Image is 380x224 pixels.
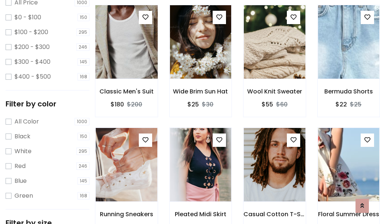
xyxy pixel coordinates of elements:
label: $200 - $300 [14,43,50,52]
span: 145 [78,58,89,66]
span: 145 [78,177,89,185]
label: $100 - $200 [14,28,48,37]
span: 168 [78,192,89,200]
span: 246 [76,162,89,170]
h6: Floral Summer Dress [318,211,380,218]
h6: Wool Knit Sweater [243,88,306,95]
h6: $22 [335,101,347,108]
h6: Pleated Midi Skirt [170,211,232,218]
h6: $180 [111,101,124,108]
span: 168 [78,73,89,80]
h5: Filter by color [6,99,89,108]
span: 1000 [75,118,89,125]
h6: $25 [187,101,199,108]
label: Green [14,191,33,200]
label: White [14,147,32,156]
label: Black [14,132,30,141]
h6: Bermuda Shorts [318,88,380,95]
h6: Running Sneakers [95,211,158,218]
label: $300 - $400 [14,57,50,66]
label: $400 - $500 [14,72,51,81]
h6: $55 [262,101,273,108]
label: Blue [14,177,27,185]
span: 246 [76,43,89,51]
h6: Casual Cotton T-Shirt [243,211,306,218]
label: Red [14,162,26,171]
del: $200 [127,100,142,109]
h6: Classic Men's Suit [95,88,158,95]
del: $60 [276,100,288,109]
span: 295 [76,29,89,36]
span: 150 [78,133,89,140]
span: 150 [78,14,89,21]
del: $30 [202,100,213,109]
h6: Wide Brim Sun Hat [170,88,232,95]
del: $25 [350,100,361,109]
label: All Color [14,117,39,126]
span: 295 [76,148,89,155]
label: $0 - $100 [14,13,41,22]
